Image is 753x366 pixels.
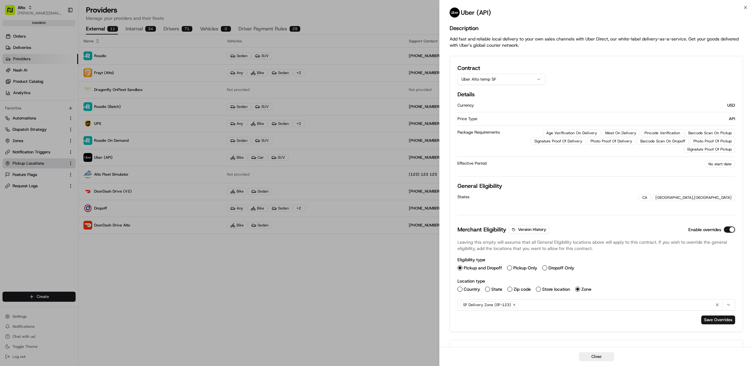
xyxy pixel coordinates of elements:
[457,257,735,263] h4: Eligibility type
[59,140,101,146] span: API Documentation
[457,90,735,99] h2: Details
[457,225,506,234] h3: Merchant Eligibility
[543,130,601,136] div: Age Verification On Delivery
[641,130,684,136] div: Pincode Verification
[51,138,103,149] a: 💻API Documentation
[6,108,16,118] img: Ami Wang
[531,138,586,145] div: Signature Proof Of Delivery
[97,80,114,88] button: See all
[513,266,537,270] label: Pickup Only
[457,161,705,166] div: Effective Period
[52,114,54,119] span: •
[457,299,735,310] button: SF Delivery Zone (SF-123)
[6,25,114,35] p: Welcome 👋
[53,141,58,146] div: 💻
[602,130,640,136] div: Meet On Delivery
[19,97,51,102] span: [PERSON_NAME]
[701,316,735,324] button: Save Overrides
[463,302,511,307] span: SF Delivery Zone (SF-123)
[457,182,735,190] h2: General Eligibility
[464,287,480,291] label: Country
[107,62,114,69] button: Start new chat
[16,40,104,47] input: Clear
[727,103,735,108] div: USD
[457,239,735,252] p: Leaving this empty will assume that all General Eligibility locations above will apply to this co...
[548,266,574,270] label: Dropoff Only
[457,130,513,135] div: Package Requirements
[637,138,689,145] div: Barcode Scan On Dropoff
[13,140,48,146] span: Knowledge Base
[457,278,735,284] h4: Location type
[652,194,735,201] div: [GEOGRAPHIC_DATA],[GEOGRAPHIC_DATA]
[461,8,491,17] h2: Uber (API)
[457,103,727,108] div: Currency
[6,91,16,101] img: Tiffany Volk
[13,60,24,71] img: 4037041995827_4c49e92c6e3ed2e3ec13_72.png
[56,114,68,119] span: [DATE]
[491,287,502,291] label: State
[579,352,614,361] button: Close
[690,138,735,145] div: Photo Proof Of Pickup
[542,287,570,291] label: Store location
[28,60,103,66] div: Start new chat
[4,138,51,149] a: 📗Knowledge Base
[6,60,18,71] img: 1736555255976-a54dd68f-1ca7-489b-9aae-adbdc363a1c4
[581,287,591,291] label: Zone
[56,97,68,102] span: [DATE]
[464,266,502,270] label: Pickup and Dropoff
[587,138,636,145] div: Photo Proof Of Delivery
[729,116,735,122] div: API
[685,130,735,136] div: Barcode Scan On Pickup
[52,97,54,102] span: •
[705,161,735,167] div: No start date
[6,82,42,87] div: Past conversations
[457,194,639,200] div: States
[44,155,76,160] a: Powered byPylon
[684,146,735,153] div: Signature Proof Of Pickup
[6,141,11,146] div: 📗
[62,156,76,160] span: Pylon
[688,227,721,232] label: Enable overrides
[514,287,531,291] label: Zip code
[28,66,86,71] div: We're available if you need us!
[19,114,51,119] span: [PERSON_NAME]
[457,64,545,72] h2: Contract
[6,6,19,19] img: Nash
[450,36,743,48] p: Add fast and reliable local delivery to your own sales channels with Uber Direct, our white-label...
[457,116,729,122] div: Price Type
[450,8,460,18] img: uber-new-logo.jpeg
[639,194,651,201] div: CA
[450,24,743,33] h2: Description
[509,225,549,234] button: Version History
